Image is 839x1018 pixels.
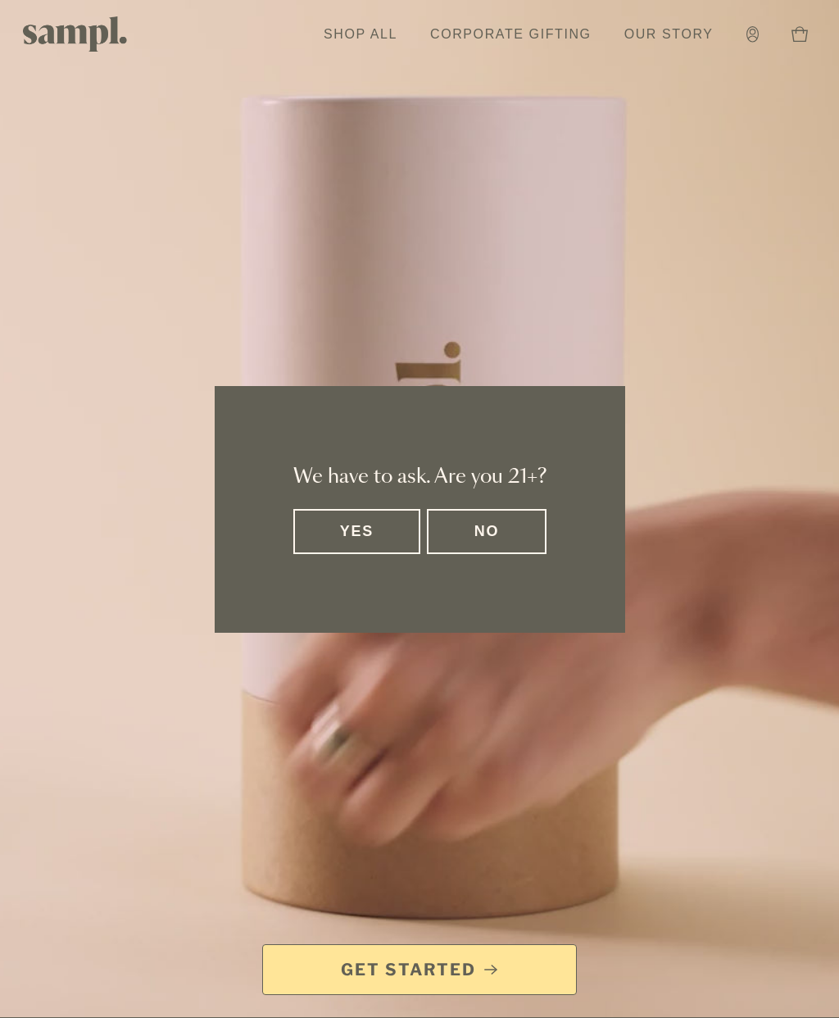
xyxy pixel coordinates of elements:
a: Corporate Gifting [422,16,600,52]
a: Our Story [616,16,722,52]
img: Sampl logo [23,16,128,52]
a: Get Started [262,944,577,995]
a: Shop All [315,16,406,52]
span: Get Started [341,958,476,981]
